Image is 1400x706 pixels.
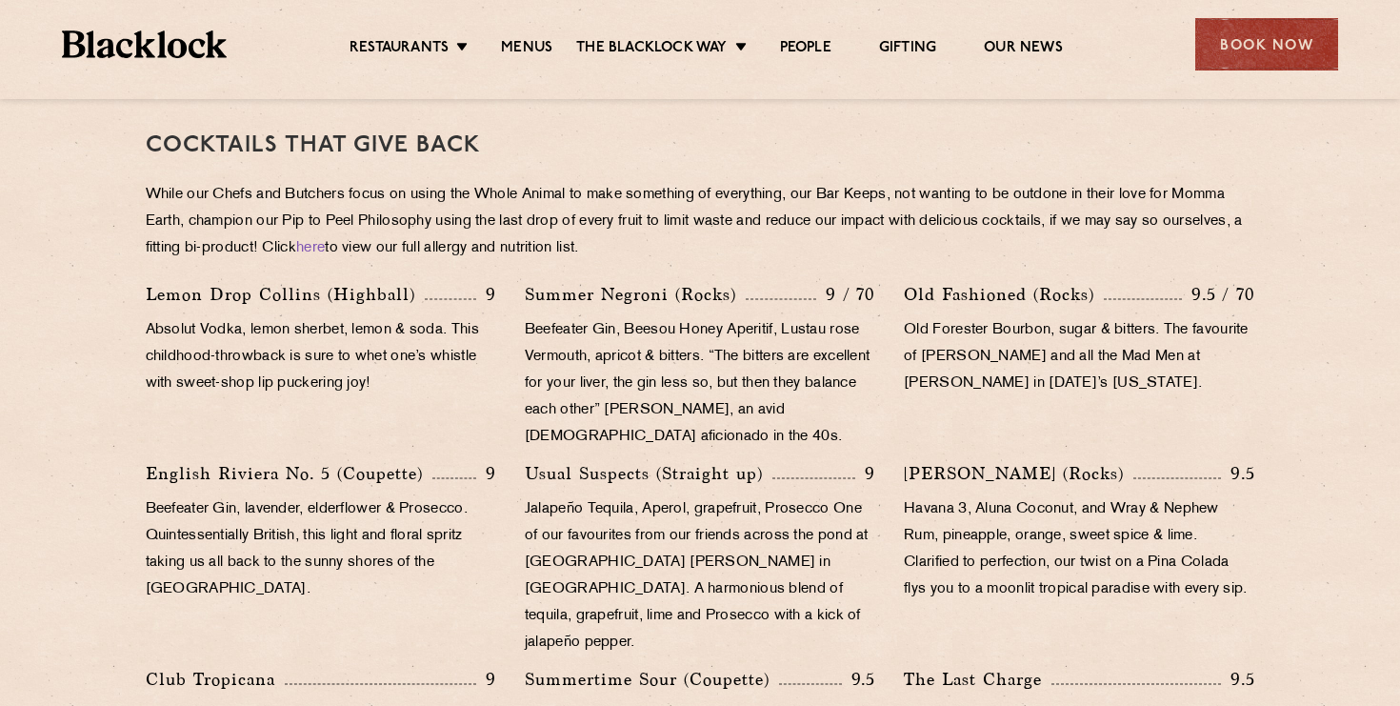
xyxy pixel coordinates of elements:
[576,39,727,60] a: The Blacklock Way
[904,281,1104,308] p: Old Fashioned (Rocks)
[904,317,1254,397] p: Old Forester Bourbon, sugar & bitters. The favourite of [PERSON_NAME] and all the Mad Men at [PER...
[146,666,285,693] p: Club Tropicana
[816,282,875,307] p: 9 / 70
[1195,18,1338,71] div: Book Now
[296,241,325,255] a: here
[780,39,831,60] a: People
[146,182,1255,262] p: While our Chefs and Butchers focus on using the Whole Animal to make something of everything, our...
[525,317,875,451] p: Beefeater Gin, Beesou Honey Aperitif, Lustau rose Vermouth, apricot & bitters. “The bitters are e...
[476,667,496,692] p: 9
[146,133,1255,158] h3: Cocktails That Give Back
[525,666,779,693] p: Summertime Sour (Coupette)
[62,30,227,58] img: BL_Textured_Logo-footer-cropped.svg
[146,281,425,308] p: Lemon Drop Collins (Highball)
[525,496,875,656] p: Jalapeño Tequila, Aperol, grapefruit, Prosecco One of our favourites from our friends across the ...
[146,317,496,397] p: Absolut Vodka, lemon sherbet, lemon & soda. This childhood-throwback is sure to whet one’s whistl...
[350,39,449,60] a: Restaurants
[1182,282,1255,307] p: 9.5 / 70
[904,666,1051,693] p: The Last Charge
[146,496,496,603] p: Beefeater Gin, lavender, elderflower & Prosecco. Quintessentially British, this light and floral ...
[879,39,936,60] a: Gifting
[904,460,1133,487] p: [PERSON_NAME] (Rocks)
[904,496,1254,603] p: Havana 3, Aluna Coconut, and Wray & Nephew Rum, pineapple, orange, sweet spice & lime. Clarified ...
[146,460,432,487] p: English Riviera No. 5 (Coupette)
[525,281,746,308] p: Summer Negroni (Rocks)
[855,461,875,486] p: 9
[501,39,552,60] a: Menus
[984,39,1063,60] a: Our News
[1221,667,1255,692] p: 9.5
[476,461,496,486] p: 9
[476,282,496,307] p: 9
[842,667,876,692] p: 9.5
[525,460,772,487] p: Usual Suspects (Straight up)
[1221,461,1255,486] p: 9.5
